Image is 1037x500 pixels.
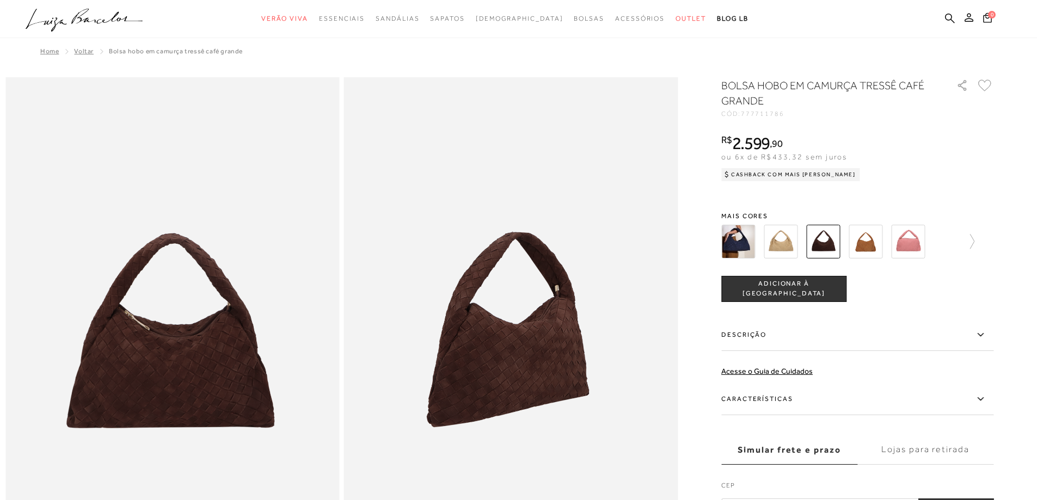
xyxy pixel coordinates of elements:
[721,480,993,496] label: CEP
[721,384,993,415] label: Características
[721,276,846,302] button: ADICIONAR À [GEOGRAPHIC_DATA]
[721,435,857,465] label: Simular frete e prazo
[721,225,755,258] img: BOLSA HOBO EM CAMURÇA TRESSÊ AZUL NAVAL GRANDE
[40,47,59,55] a: Home
[74,47,94,55] a: Voltar
[717,15,748,22] span: BLOG LB
[806,225,840,258] img: BOLSA HOBO EM CAMURÇA TRESSÊ CAFÉ GRANDE
[721,367,813,375] a: Acesse o Guia de Cuidados
[849,225,882,258] img: BOLSA HOBO EM CAMURÇA TRESSÊ CARAMELO GRANDE
[717,9,748,29] a: BLOG LB
[772,138,782,149] span: 90
[721,213,993,219] span: Mais cores
[732,133,770,153] span: 2.599
[721,135,732,145] i: R$
[721,78,925,108] h1: BOLSA HOBO EM CAMURÇA TRESSÊ CAFÉ GRANDE
[676,15,706,22] span: Outlet
[891,225,925,258] img: BOLSA HOBO EM CAMURÇA TRESSÊ ROSA QUARTZO GRANDE
[721,168,860,181] div: Cashback com Mais [PERSON_NAME]
[261,15,308,22] span: Verão Viva
[574,15,604,22] span: Bolsas
[770,139,782,149] i: ,
[721,110,939,117] div: CÓD:
[376,15,419,22] span: Sandálias
[721,152,847,161] span: ou 6x de R$433,32 sem juros
[376,9,419,29] a: categoryNavScreenReaderText
[574,9,604,29] a: categoryNavScreenReaderText
[319,9,365,29] a: categoryNavScreenReaderText
[430,9,464,29] a: categoryNavScreenReaderText
[722,279,846,298] span: ADICIONAR À [GEOGRAPHIC_DATA]
[721,319,993,351] label: Descrição
[476,9,563,29] a: noSubCategoriesText
[476,15,563,22] span: [DEMOGRAPHIC_DATA]
[988,11,996,18] span: 0
[261,9,308,29] a: categoryNavScreenReaderText
[615,15,665,22] span: Acessórios
[980,12,995,27] button: 0
[615,9,665,29] a: categoryNavScreenReaderText
[741,110,784,118] span: 777711786
[764,225,797,258] img: BOLSA HOBO EM CAMURÇA TRESSÊ BEGE FENDI GRANDE
[857,435,993,465] label: Lojas para retirada
[676,9,706,29] a: categoryNavScreenReaderText
[430,15,464,22] span: Sapatos
[109,47,243,55] span: BOLSA HOBO EM CAMURÇA TRESSÊ CAFÉ GRANDE
[319,15,365,22] span: Essenciais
